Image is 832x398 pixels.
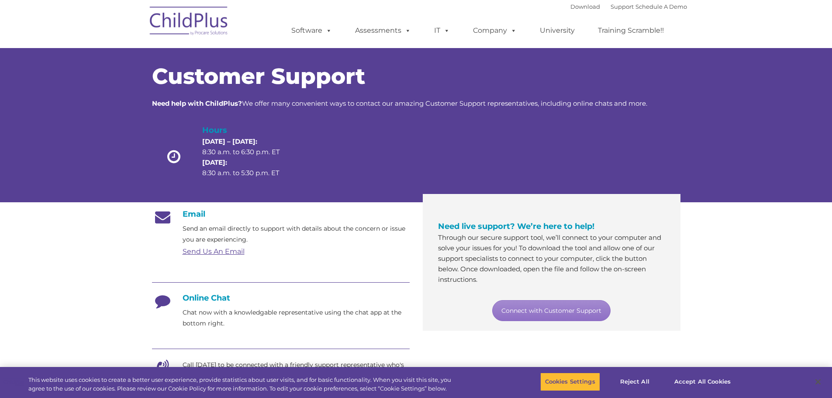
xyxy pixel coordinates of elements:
[570,3,687,10] font: |
[611,3,634,10] a: Support
[540,373,600,391] button: Cookies Settings
[531,22,583,39] a: University
[183,360,410,381] p: Call [DATE] to be connected with a friendly support representative who's eager to help.
[438,221,594,231] span: Need live support? We’re here to help!
[570,3,600,10] a: Download
[152,209,410,219] h4: Email
[28,376,458,393] div: This website uses cookies to create a better user experience, provide statistics about user visit...
[183,223,410,245] p: Send an email directly to support with details about the concern or issue you are experiencing.
[202,136,295,178] p: 8:30 a.m. to 6:30 p.m. ET 8:30 a.m. to 5:30 p.m. ET
[145,0,233,44] img: ChildPlus by Procare Solutions
[202,124,295,136] h4: Hours
[183,307,410,329] p: Chat now with a knowledgable representative using the chat app at the bottom right.
[589,22,673,39] a: Training Scramble!!
[608,373,662,391] button: Reject All
[464,22,525,39] a: Company
[152,99,242,107] strong: Need help with ChildPlus?
[346,22,420,39] a: Assessments
[425,22,459,39] a: IT
[152,63,365,90] span: Customer Support
[202,137,257,145] strong: [DATE] – [DATE]:
[283,22,341,39] a: Software
[492,300,611,321] a: Connect with Customer Support
[202,158,227,166] strong: [DATE]:
[438,232,665,285] p: Through our secure support tool, we’ll connect to your computer and solve your issues for you! To...
[183,247,245,256] a: Send Us An Email
[152,99,647,107] span: We offer many convenient ways to contact our amazing Customer Support representatives, including ...
[152,293,410,303] h4: Online Chat
[670,373,735,391] button: Accept All Cookies
[808,372,828,391] button: Close
[635,3,687,10] a: Schedule A Demo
